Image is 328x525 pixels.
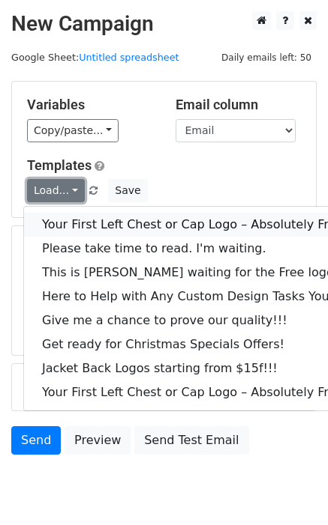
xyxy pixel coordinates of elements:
[11,11,317,37] h2: New Campaign
[27,179,85,202] a: Load...
[27,97,153,113] h5: Variables
[216,49,317,66] span: Daily emails left: 50
[27,157,92,173] a: Templates
[27,119,119,142] a: Copy/paste...
[108,179,147,202] button: Save
[134,426,248,455] a: Send Test Email
[216,52,317,63] a: Daily emails left: 50
[79,52,179,63] a: Untitled spreadsheet
[11,426,61,455] a: Send
[65,426,131,455] a: Preview
[176,97,302,113] h5: Email column
[11,52,179,63] small: Google Sheet:
[253,453,328,525] iframe: Chat Widget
